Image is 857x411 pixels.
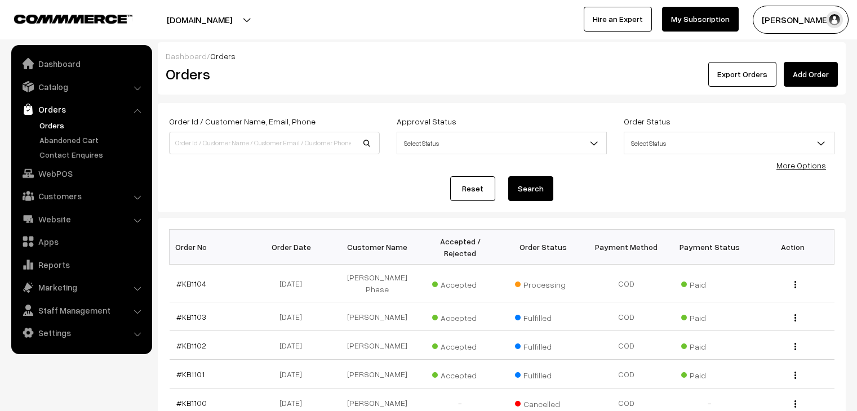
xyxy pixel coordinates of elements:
label: Order Status [624,115,670,127]
a: WebPOS [14,163,148,184]
h2: Orders [166,65,379,83]
img: user [826,11,843,28]
button: [PERSON_NAME]… [753,6,849,34]
input: Order Id / Customer Name / Customer Email / Customer Phone [169,132,380,154]
a: Orders [37,119,148,131]
th: Order Date [252,230,336,265]
td: COD [585,302,668,331]
label: Approval Status [397,115,456,127]
a: Website [14,209,148,229]
a: #KB1103 [176,312,206,321]
th: Action [751,230,834,265]
th: Order Status [502,230,585,265]
a: Add Order [784,62,838,87]
a: Reports [14,254,148,275]
img: Menu [794,314,796,321]
span: Paid [681,367,738,381]
span: Paid [681,338,738,352]
a: Dashboard [14,53,148,74]
span: Processing [515,276,571,291]
img: Menu [794,343,796,350]
th: Accepted / Rejected [419,230,502,265]
a: Contact Enquires [37,149,148,160]
a: Reset [450,176,495,201]
td: COD [585,331,668,360]
td: [DATE] [252,302,336,331]
span: Select Status [624,132,834,154]
button: [DOMAIN_NAME] [127,6,272,34]
span: Paid [681,276,738,291]
span: Paid [681,309,738,324]
span: Accepted [432,276,489,291]
span: Fulfilled [515,367,571,381]
span: Fulfilled [515,309,571,324]
th: Order No [170,230,253,265]
img: Menu [794,372,796,379]
a: Dashboard [166,51,207,61]
a: Apps [14,231,148,252]
label: Order Id / Customer Name, Email, Phone [169,115,316,127]
span: Select Status [397,133,607,153]
a: #KB1101 [176,369,205,379]
a: Customers [14,186,148,206]
span: Accepted [432,309,489,324]
a: Abandoned Cart [37,134,148,146]
td: [PERSON_NAME] [336,360,419,388]
a: More Options [776,160,826,170]
a: COMMMERCE [14,11,113,25]
button: Export Orders [708,62,776,87]
a: Settings [14,323,148,343]
td: COD [585,360,668,388]
button: Search [508,176,553,201]
td: COD [585,265,668,302]
span: Orders [210,51,236,61]
img: Menu [794,400,796,408]
span: Select Status [624,133,834,153]
a: Orders [14,99,148,119]
span: Cancelled [515,395,571,410]
td: [DATE] [252,360,336,388]
a: Staff Management [14,300,148,320]
a: My Subscription [662,7,739,32]
a: Marketing [14,277,148,297]
span: Fulfilled [515,338,571,352]
a: #KB1102 [176,341,206,350]
a: Catalog [14,77,148,97]
span: Accepted [432,338,489,352]
a: #KB1100 [176,398,207,408]
img: COMMMERCE [14,15,132,23]
td: [DATE] [252,331,336,360]
th: Customer Name [336,230,419,265]
td: [PERSON_NAME] [336,302,419,331]
span: Accepted [432,367,489,381]
span: Select Status [397,132,607,154]
td: [DATE] [252,265,336,302]
a: #KB1104 [176,279,206,288]
a: Hire an Expert [584,7,652,32]
th: Payment Status [668,230,752,265]
td: [PERSON_NAME] Phase [336,265,419,302]
img: Menu [794,281,796,288]
div: / [166,50,838,62]
th: Payment Method [585,230,668,265]
td: [PERSON_NAME] [336,331,419,360]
